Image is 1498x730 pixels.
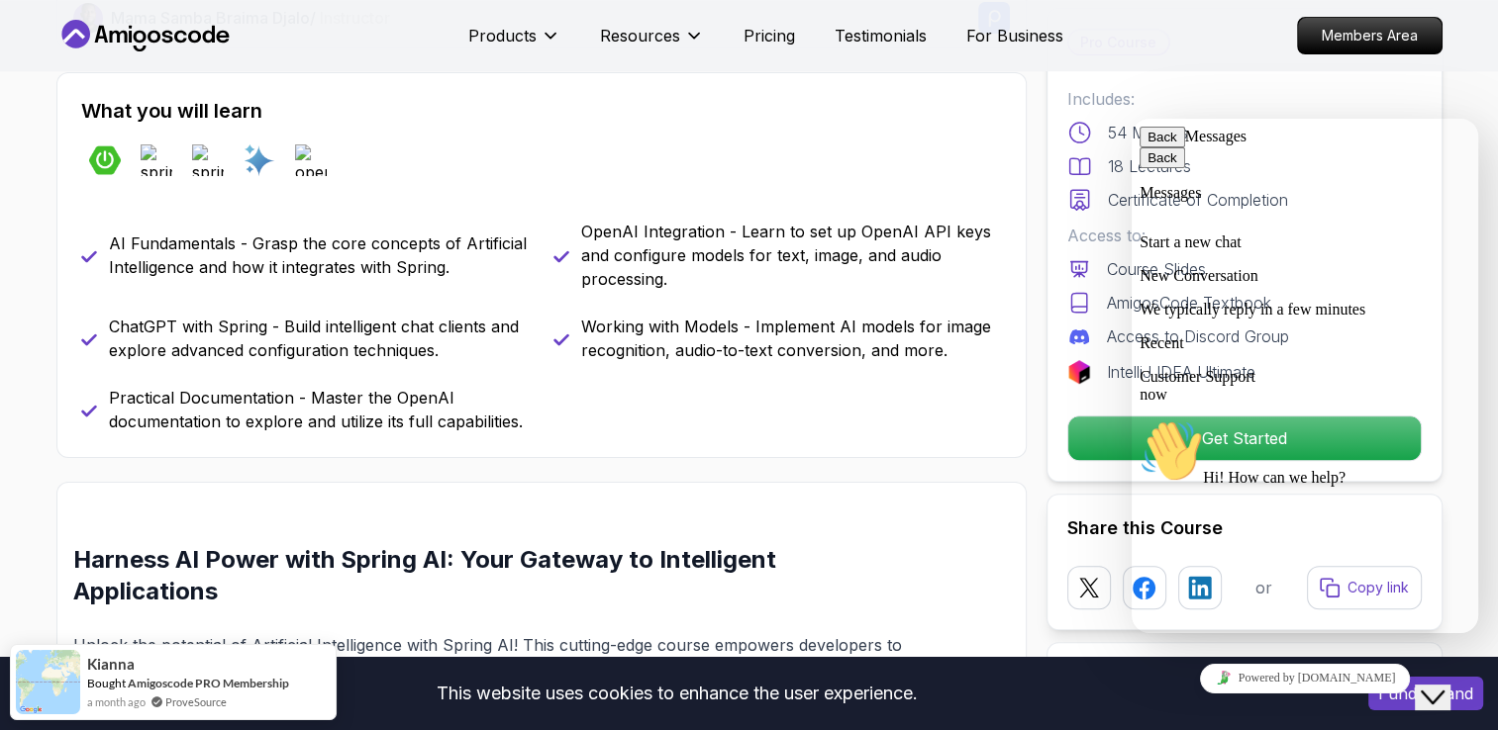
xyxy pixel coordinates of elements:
a: Pricing [744,24,795,47]
img: openai logo [295,144,327,176]
p: AI Fundamentals - Grasp the core concepts of Artificial Intelligence and how it integrates with S... [109,231,530,279]
p: Includes: [1067,87,1422,111]
img: provesource social proof notification image [16,650,80,714]
div: This website uses cookies to enhance the user experience. [15,672,1339,715]
img: ai logo [244,144,275,176]
p: Unlock the potential of Artificial Intelligence with Spring AI! This cutting-edge course empowers... [73,631,916,714]
p: OpenAI Integration - Learn to set up OpenAI API keys and configure models for text, image, and au... [581,220,1002,291]
a: For Business [966,24,1063,47]
p: 18 Lectures [1108,154,1191,178]
p: Access to: [1067,224,1422,247]
h2: What you will learn [81,97,1002,125]
p: Certificate of Completion [1108,188,1288,212]
button: Get Started [1067,415,1422,461]
p: Course Slides [1107,257,1206,281]
iframe: chat widget [1415,651,1478,710]
p: ChatGPT with Spring - Build intelligent chat clients and explore advanced configuration techniques. [109,315,530,362]
iframe: chat widget [1132,119,1478,633]
button: Resources [600,24,704,63]
p: Access to Discord Group [1107,324,1289,348]
img: spring-boot logo [89,144,121,176]
img: spring-framework logo [192,144,224,176]
h2: Harness AI Power with Spring AI: Your Gateway to Intelligent Applications [73,544,916,607]
p: IntelliJ IDEA Ultimate [1107,360,1255,384]
p: Working with Models - Implement AI models for image recognition, audio-to-text conversion, and more. [581,315,1002,362]
span: Bought [87,676,126,690]
button: Products [468,24,560,63]
span: Kianna [87,656,135,673]
a: Amigoscode PRO Membership [128,676,289,690]
a: ProveSource [165,693,227,710]
img: jetbrains logo [1067,360,1091,384]
a: Members Area [1297,17,1443,54]
p: Members Area [1298,18,1442,53]
a: Testimonials [835,24,927,47]
span: a month ago [87,693,146,710]
p: Get Started [1068,416,1421,460]
img: spring-ai logo [141,144,172,176]
p: AmigosCode Textbook [1107,291,1271,315]
h2: Share this Course [1067,514,1422,542]
p: 54 Minutes [1108,121,1188,144]
p: Resources [600,24,680,47]
p: Practical Documentation - Master the OpenAI documentation to explore and utilize its full capabil... [109,386,530,433]
iframe: chat widget [1132,656,1478,700]
p: Products [468,24,537,47]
